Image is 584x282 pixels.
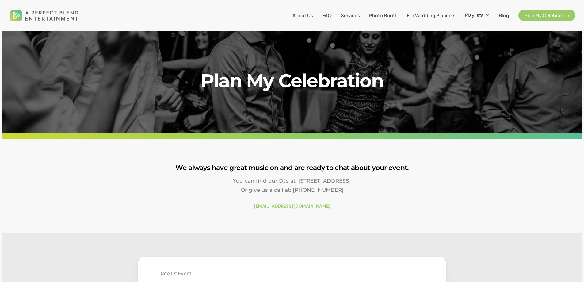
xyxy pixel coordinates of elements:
span: Plan My Celebration [525,12,569,18]
span: Blog [499,12,509,18]
a: For Wedding Planners [407,13,456,18]
span: About Us [292,12,313,18]
h3: We always have great music on and are ready to chat about your event. [2,162,582,174]
a: Photo Booth [369,13,398,18]
h1: Plan My Celebration [138,71,446,90]
span: You can find our DJs at: [STREET_ADDRESS] [233,178,351,184]
span: Services [341,12,360,18]
span: For Wedding Planners [407,12,456,18]
span: Photo Booth [369,12,398,18]
a: Playlists [465,13,490,18]
img: A Perfect Blend Entertainment [9,4,80,26]
span: Playlists [465,12,483,18]
span: FAQ [322,12,332,18]
a: FAQ [322,13,332,18]
a: [EMAIL_ADDRESS][DOMAIN_NAME] [254,203,330,209]
label: Date Of Event [154,270,196,277]
a: Plan My Celebration [518,13,575,18]
a: Blog [499,13,509,18]
span: Or give us a call at: [PHONE_NUMBER] [241,187,344,193]
a: Services [341,13,360,18]
a: About Us [292,13,313,18]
